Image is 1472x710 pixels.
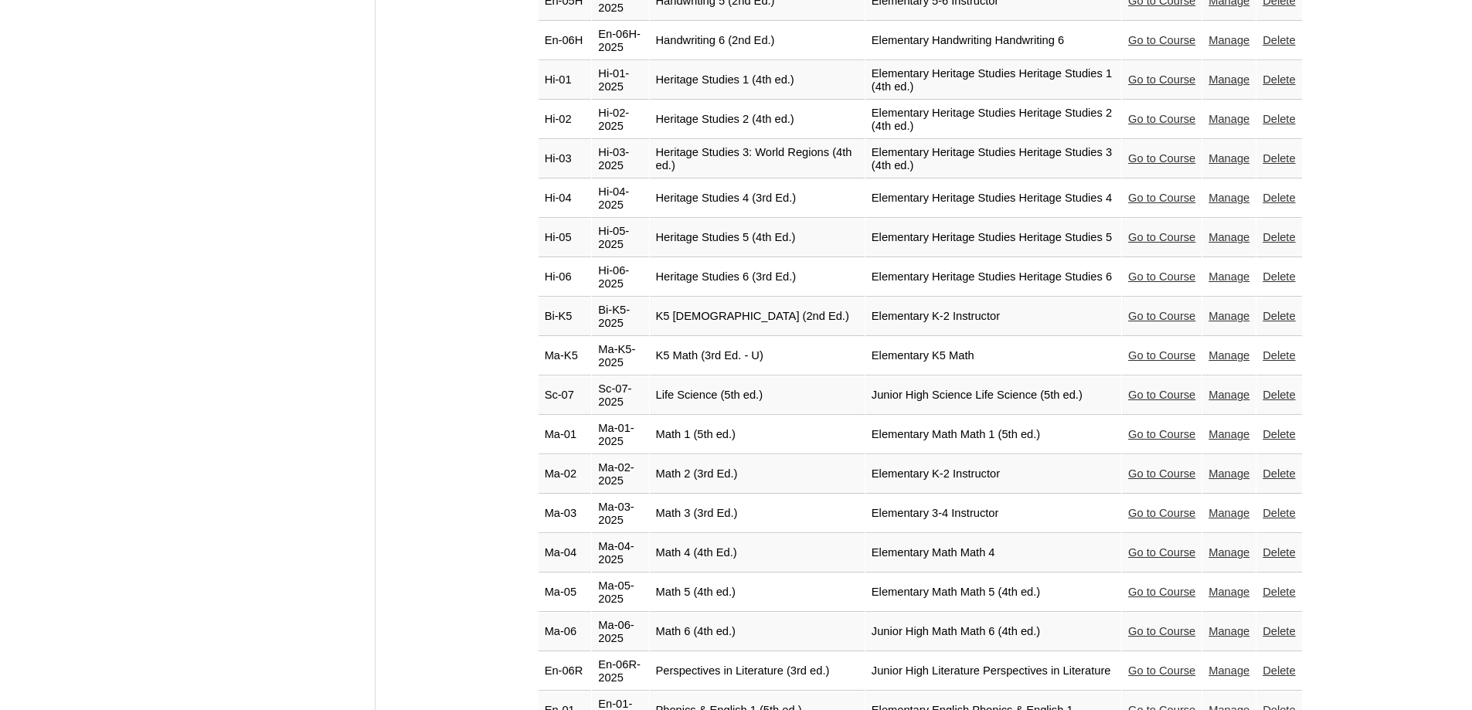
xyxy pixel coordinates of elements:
a: Delete [1263,73,1295,86]
a: Go to Course [1128,152,1195,165]
a: Go to Course [1128,546,1195,559]
td: Heritage Studies 6 (3rd Ed.) [650,258,865,297]
td: Hi-05 [539,219,592,257]
td: Ma-06-2025 [592,613,648,651]
td: Bi-K5 [539,297,592,336]
a: Manage [1209,349,1249,362]
a: Go to Course [1128,34,1195,46]
td: Bi-K5-2025 [592,297,648,336]
td: Elementary K5 Math [865,337,1121,375]
a: Manage [1209,310,1249,322]
td: Hi-01 [539,61,592,100]
td: Ma-04 [539,534,592,572]
a: Go to Course [1128,507,1195,519]
a: Delete [1263,192,1295,204]
td: Heritage Studies 3: World Regions (4th ed.) [650,140,865,178]
td: Math 2 (3rd Ed.) [650,455,865,494]
td: Junior High Science Life Science (5th ed.) [865,376,1121,415]
a: Delete [1263,467,1295,480]
td: Elementary Heritage Studies Heritage Studies 1 (4th ed.) [865,61,1121,100]
a: Manage [1209,192,1249,204]
a: Go to Course [1128,349,1195,362]
a: Manage [1209,507,1249,519]
td: K5 [DEMOGRAPHIC_DATA] (2nd Ed.) [650,297,865,336]
td: Elementary 3-4 Instructor [865,494,1121,533]
td: Hi-01-2025 [592,61,648,100]
td: En-06H-2025 [592,22,648,60]
a: Go to Course [1128,389,1195,401]
td: Ma-01 [539,416,592,454]
td: Heritage Studies 5 (4th Ed.) [650,219,865,257]
td: Math 4 (4th Ed.) [650,534,865,572]
a: Go to Course [1128,625,1195,637]
td: Heritage Studies 1 (4th ed.) [650,61,865,100]
td: Hi-06-2025 [592,258,648,297]
a: Delete [1263,428,1295,440]
a: Go to Course [1128,310,1195,322]
td: En-06H [539,22,592,60]
td: Ma-03-2025 [592,494,648,533]
td: Ma-03 [539,494,592,533]
td: Hi-02 [539,100,592,139]
a: Delete [1263,231,1295,243]
td: Sc-07 [539,376,592,415]
td: Hi-04-2025 [592,179,648,218]
td: Life Science (5th ed.) [650,376,865,415]
td: Ma-01-2025 [592,416,648,454]
td: Junior High Literature Perspectives in Literature [865,652,1121,691]
td: Hi-04 [539,179,592,218]
td: Elementary K-2 Instructor [865,455,1121,494]
td: Ma-K5 [539,337,592,375]
td: Elementary Heritage Studies Heritage Studies 6 [865,258,1121,297]
a: Manage [1209,270,1249,283]
td: Ma-05-2025 [592,573,648,612]
a: Delete [1263,270,1295,283]
td: Elementary K-2 Instructor [865,297,1121,336]
a: Manage [1209,231,1249,243]
a: Go to Course [1128,428,1195,440]
td: Heritage Studies 4 (3rd Ed.) [650,179,865,218]
td: Elementary Heritage Studies Heritage Studies 5 [865,219,1121,257]
a: Go to Course [1128,73,1195,86]
a: Go to Course [1128,270,1195,283]
td: Ma-K5-2025 [592,337,648,375]
a: Manage [1209,586,1249,598]
a: Delete [1263,586,1295,598]
td: Math 1 (5th ed.) [650,416,865,454]
td: Heritage Studies 2 (4th ed.) [650,100,865,139]
a: Delete [1263,546,1295,559]
a: Delete [1263,310,1295,322]
a: Go to Course [1128,231,1195,243]
a: Go to Course [1128,664,1195,677]
a: Manage [1209,113,1249,125]
a: Delete [1263,349,1295,362]
td: Math 3 (3rd Ed.) [650,494,865,533]
a: Go to Course [1128,113,1195,125]
td: Junior High Math Math 6 (4th ed.) [865,613,1121,651]
td: Sc-07-2025 [592,376,648,415]
a: Go to Course [1128,467,1195,480]
a: Manage [1209,73,1249,86]
td: Ma-06 [539,613,592,651]
td: Perspectives in Literature (3rd ed.) [650,652,865,691]
a: Go to Course [1128,192,1195,204]
td: K5 Math (3rd Ed. - U) [650,337,865,375]
td: Elementary Heritage Studies Heritage Studies 4 [865,179,1121,218]
a: Delete [1263,389,1295,401]
a: Manage [1209,467,1249,480]
td: Elementary Heritage Studies Heritage Studies 3 (4th ed.) [865,140,1121,178]
td: Ma-05 [539,573,592,612]
td: Hi-03-2025 [592,140,648,178]
td: Ma-02 [539,455,592,494]
td: Elementary Math Math 5 (4th ed.) [865,573,1121,612]
a: Manage [1209,428,1249,440]
td: Handwriting 6 (2nd Ed.) [650,22,865,60]
a: Manage [1209,389,1249,401]
a: Delete [1263,507,1295,519]
td: Ma-02-2025 [592,455,648,494]
td: En-06R-2025 [592,652,648,691]
td: Hi-02-2025 [592,100,648,139]
td: Math 6 (4th ed.) [650,613,865,651]
td: Elementary Heritage Studies Heritage Studies 2 (4th ed.) [865,100,1121,139]
a: Manage [1209,152,1249,165]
